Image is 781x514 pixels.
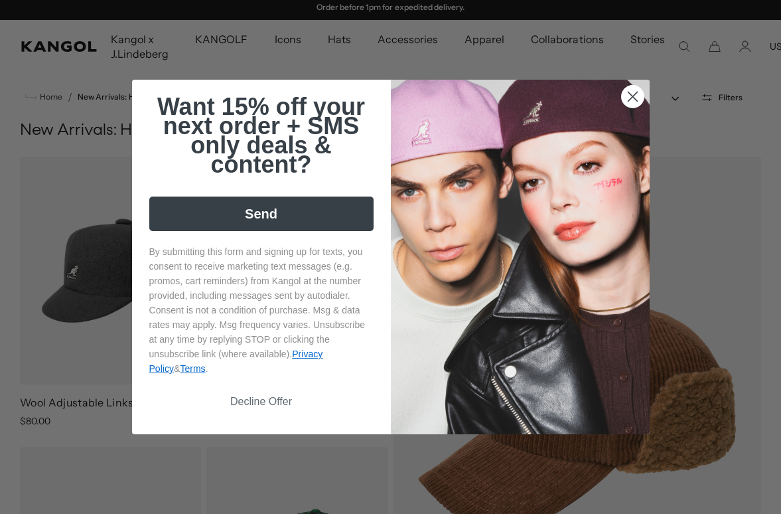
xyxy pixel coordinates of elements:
[149,389,374,414] button: Decline Offer
[621,85,644,108] button: Close dialog
[149,197,374,231] button: Send
[157,93,365,178] span: Want 15% off your next order + SMS only deals & content?
[149,244,374,376] p: By submitting this form and signing up for texts, you consent to receive marketing text messages ...
[391,80,650,434] img: 4fd34567-b031-494e-b820-426212470989.jpeg
[180,363,205,374] a: Terms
